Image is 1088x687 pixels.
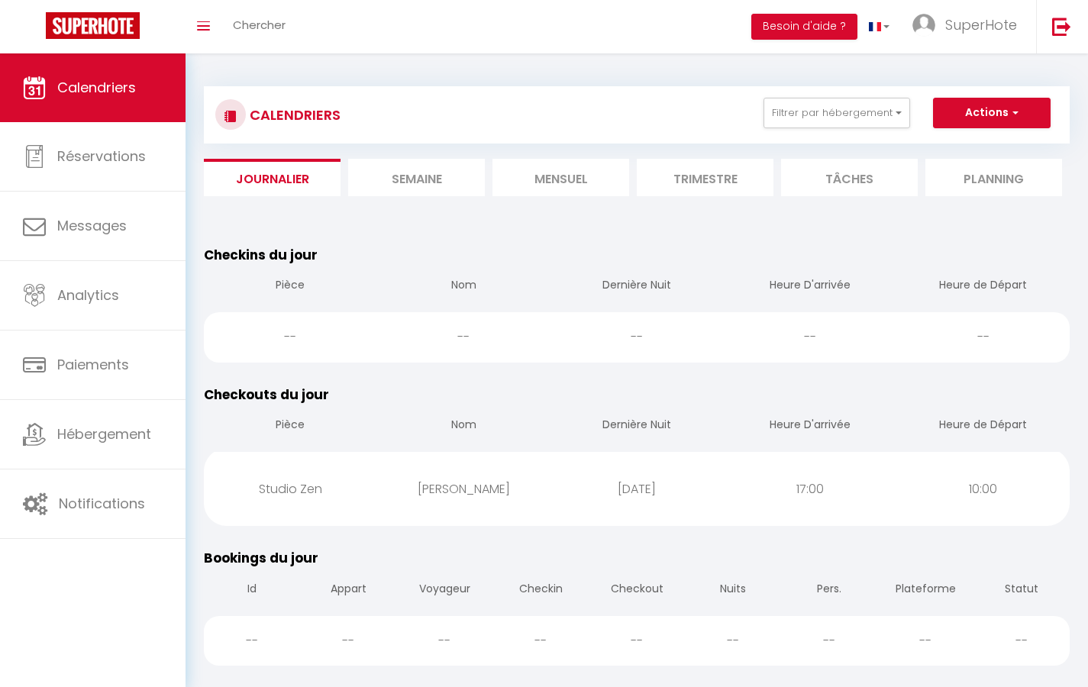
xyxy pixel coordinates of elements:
[912,14,935,37] img: ...
[300,616,396,666] div: --
[57,78,136,97] span: Calendriers
[59,494,145,513] span: Notifications
[377,464,550,514] div: [PERSON_NAME]
[396,569,492,612] th: Voyageur
[57,216,127,235] span: Messages
[377,265,550,308] th: Nom
[781,616,877,666] div: --
[57,285,119,305] span: Analytics
[233,17,286,33] span: Chercher
[46,12,140,39] img: Super Booking
[685,569,781,612] th: Nuits
[723,464,896,514] div: 17:00
[550,312,724,362] div: --
[348,159,485,196] li: Semaine
[492,616,589,666] div: --
[685,616,781,666] div: --
[377,312,550,362] div: --
[896,464,1070,514] div: 10:00
[204,549,318,567] span: Bookings du jour
[877,616,973,666] div: --
[204,246,318,264] span: Checkins du jour
[781,159,918,196] li: Tâches
[781,569,877,612] th: Pers.
[204,312,377,362] div: --
[204,464,377,514] div: Studio Zen
[550,464,724,514] div: [DATE]
[589,616,685,666] div: --
[764,98,910,128] button: Filtrer par hébergement
[896,405,1070,448] th: Heure de Départ
[550,265,724,308] th: Dernière Nuit
[925,159,1062,196] li: Planning
[12,6,58,52] button: Ouvrir le widget de chat LiveChat
[973,616,1070,666] div: --
[550,405,724,448] th: Dernière Nuit
[396,616,492,666] div: --
[204,616,300,666] div: --
[751,14,857,40] button: Besoin d'aide ?
[723,312,896,362] div: --
[723,265,896,308] th: Heure D'arrivée
[973,569,1070,612] th: Statut
[492,569,589,612] th: Checkin
[57,424,151,443] span: Hébergement
[57,147,146,166] span: Réservations
[896,265,1070,308] th: Heure de Départ
[896,312,1070,362] div: --
[57,355,129,374] span: Paiements
[204,405,377,448] th: Pièce
[933,98,1051,128] button: Actions
[637,159,773,196] li: Trimestre
[204,385,329,404] span: Checkouts du jour
[204,569,300,612] th: Id
[246,98,341,132] h3: CALENDRIERS
[945,15,1017,34] span: SuperHote
[204,265,377,308] th: Pièce
[877,569,973,612] th: Plateforme
[204,159,341,196] li: Journalier
[1052,17,1071,36] img: logout
[377,405,550,448] th: Nom
[300,569,396,612] th: Appart
[589,569,685,612] th: Checkout
[723,405,896,448] th: Heure D'arrivée
[492,159,629,196] li: Mensuel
